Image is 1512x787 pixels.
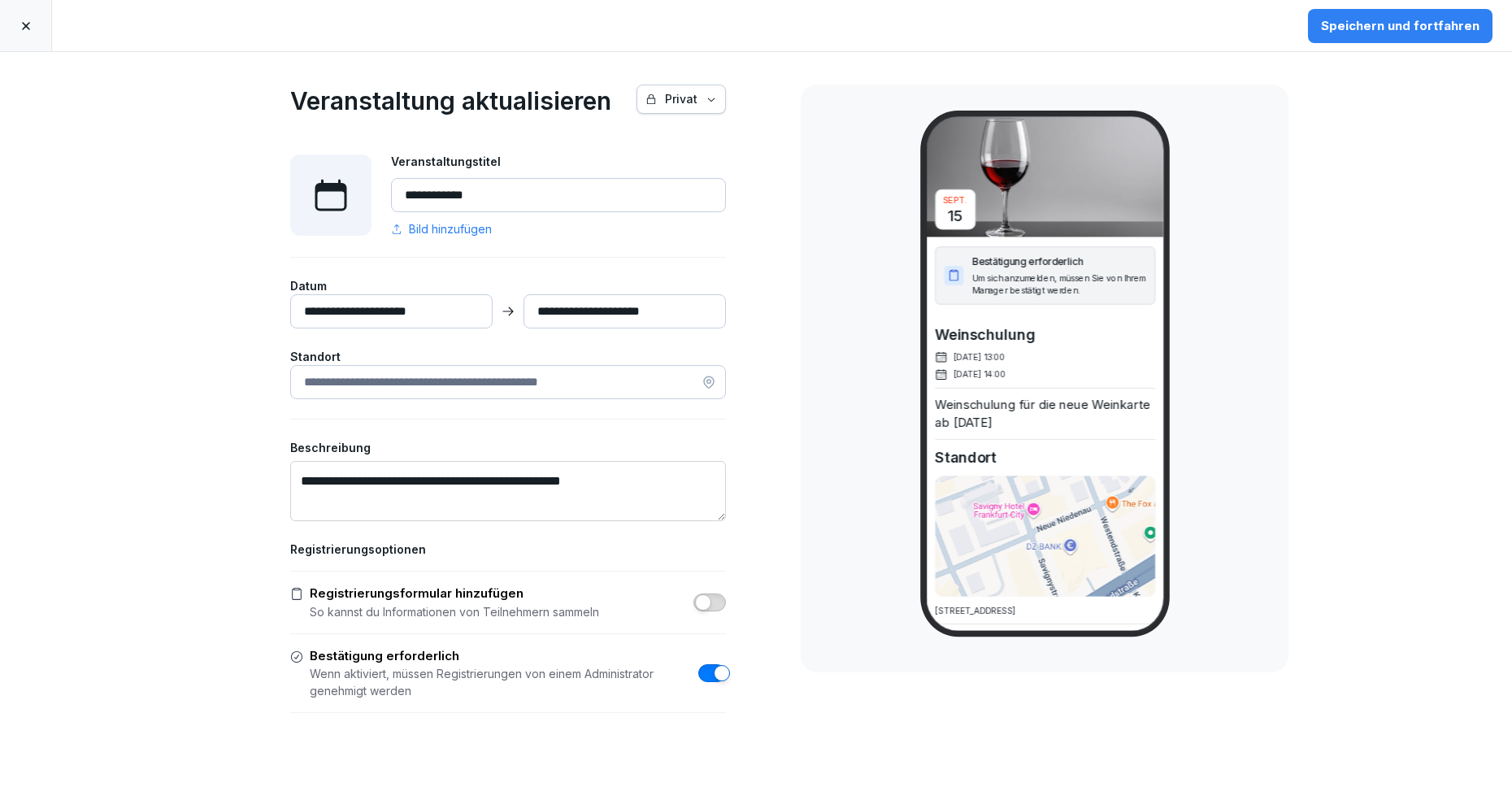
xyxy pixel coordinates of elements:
[290,85,611,117] h1: Veranstaltung aktualisieren
[947,208,962,225] p: 15
[1308,9,1492,43] button: Speichern und fortfahren
[935,447,1155,469] h2: Standort
[310,665,692,699] p: Wenn aktiviert, müssen Registrierungen von einem Administrator genehmigt werden
[409,220,492,237] span: Bild hinzufügen
[310,585,599,603] p: Registrierungsformular hinzufügen
[935,324,1155,346] h2: Weinschulung
[310,647,692,666] p: Bestätigung erforderlich
[290,541,726,558] p: Registrierungsoptionen
[971,254,1145,269] p: Bestätigung erforderlich
[935,396,1155,433] p: Weinschulung für die neue Weinkarte ab [DATE]
[935,604,1155,617] p: [STREET_ADDRESS]
[310,603,599,620] p: So kannst du Informationen von Teilnehmern sammeln
[290,279,327,293] span: Datum
[645,90,717,108] div: Privat
[391,154,501,168] span: Veranstaltungstitel
[942,194,967,207] p: Sept.
[290,350,341,363] span: Standort
[953,368,1005,381] p: [DATE] 14:00
[953,350,1004,363] p: [DATE] 13:00
[926,116,1163,237] img: u4deake3kut0jry56an1sxtm.png
[1321,17,1479,35] div: Speichern und fortfahren
[290,439,726,456] label: Beschreibung
[971,272,1145,297] p: Um sich anzumelden, müssen Sie von Ihrem Manager bestätigt werden.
